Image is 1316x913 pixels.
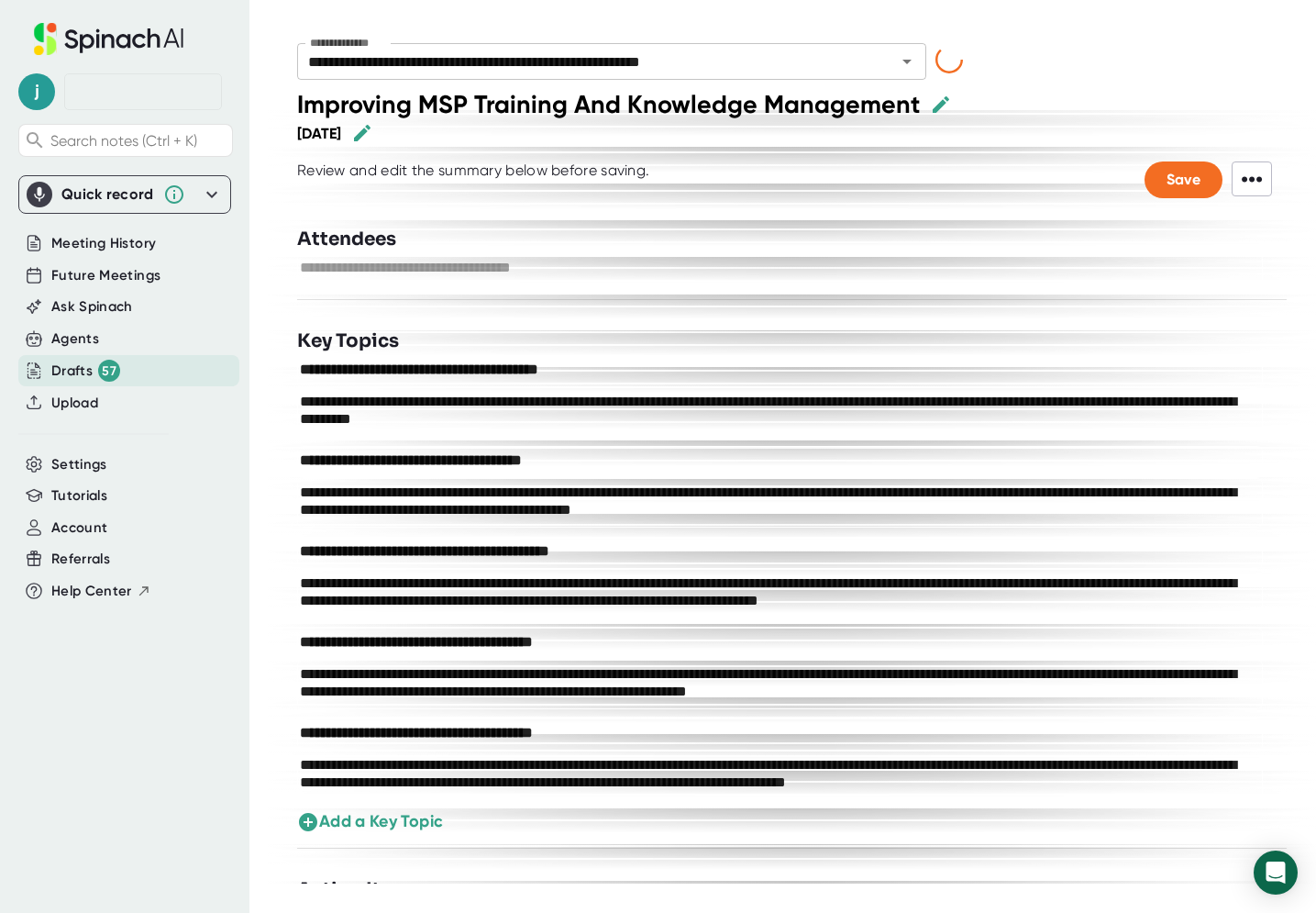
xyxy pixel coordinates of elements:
span: Search notes (Ctrl + K) [50,132,197,150]
button: Drafts 57 [51,360,120,382]
h3: Attendees [297,226,396,253]
div: Open Intercom Messenger [1254,851,1298,895]
span: Save [1167,171,1200,188]
button: Save [1145,161,1222,198]
button: Upload [51,393,98,414]
button: Meeting History [51,233,156,254]
div: Improving MSP Training And Knowledge Management [297,89,920,119]
div: [DATE] [297,125,341,142]
button: Tutorials [51,485,107,507]
span: j [18,73,55,110]
button: Add a Key Topic [297,809,443,834]
button: Ask Spinach [51,296,133,317]
button: Help Center [51,581,151,602]
button: Settings [51,454,107,475]
h3: Action Items [297,876,420,904]
button: Agents [51,328,99,350]
div: 57 [98,360,120,382]
span: ••• [1232,161,1272,196]
button: Future Meetings [51,265,160,286]
button: Open [894,49,920,74]
div: Drafts [51,360,120,382]
div: Quick record [27,176,223,213]
span: Help Center [51,581,132,602]
h3: Key Topics [297,328,399,355]
div: Quick record [61,185,154,204]
button: Account [51,518,107,539]
button: Referrals [51,549,110,570]
div: Review and edit the summary below before saving. [297,161,649,198]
